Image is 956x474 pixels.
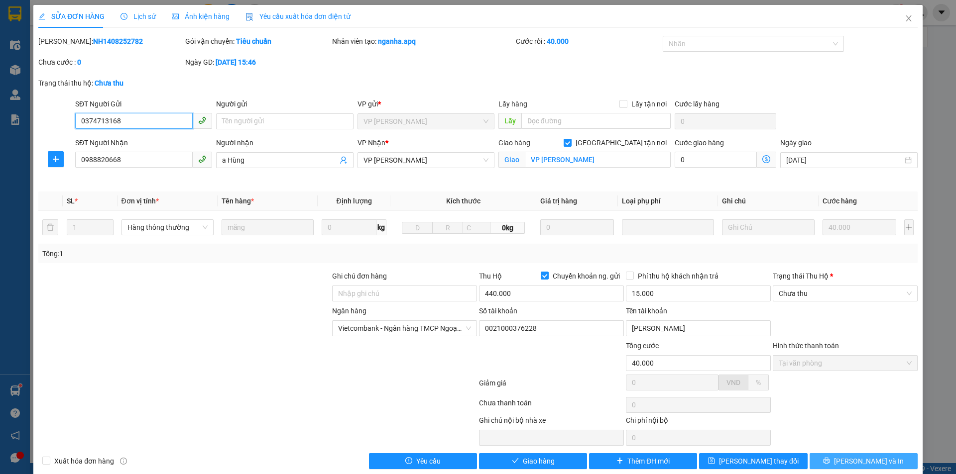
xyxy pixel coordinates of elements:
span: picture [172,13,179,20]
span: Chưa thu [779,286,912,301]
div: SĐT Người Nhận [75,137,212,148]
span: Ảnh kiện hàng [172,12,230,20]
b: NH1408252782 [93,37,143,45]
div: Gói vận chuyển: [185,36,330,47]
span: Chuyển khoản ng. gửi [549,271,624,282]
span: Hàng thông thường [127,220,208,235]
span: Giao hàng [498,139,530,147]
span: phone [198,116,206,124]
button: plus [904,219,914,235]
input: VD: Bàn, Ghế [222,219,314,235]
span: VP Nhận [358,139,385,147]
label: Ngày giao [780,139,812,147]
span: Kích thước [446,197,480,205]
input: Ghi Chú [722,219,814,235]
label: Cước lấy hàng [675,100,719,108]
input: Ghi chú đơn hàng [332,285,477,301]
span: close [905,14,913,22]
b: Chưa thu [95,79,123,87]
input: 0 [823,219,897,235]
span: save [708,457,715,465]
span: Đơn vị tính [121,197,159,205]
span: Vietcombank - Ngân hàng TMCP Ngoại Thương Việt Nam [338,321,471,336]
span: Giá trị hàng [540,197,577,205]
span: Thu Hộ [479,272,502,280]
span: Lấy tận nơi [627,98,671,109]
span: SL [67,197,75,205]
span: Lấy hàng [498,100,527,108]
span: phone [198,155,206,163]
span: plus [616,457,623,465]
div: Ngày GD: [185,57,330,68]
label: Số tài khoản [479,307,517,315]
span: % [756,379,761,386]
input: Giao tận nơi [525,152,671,168]
strong: CHUYỂN PHÁT NHANH AN PHÚ QUÝ [28,8,100,40]
input: D [402,222,433,234]
div: Cước rồi : [516,36,661,47]
span: edit [38,13,45,20]
div: Ghi chú nội bộ nhà xe [479,415,624,430]
div: Tổng: 1 [42,248,369,259]
span: Lịch sử [120,12,156,20]
div: Chưa thanh toán [478,397,625,415]
button: printer[PERSON_NAME] và In [810,453,918,469]
b: 0 [77,58,81,66]
span: Tên hàng [222,197,254,205]
label: Cước giao hàng [675,139,724,147]
label: Ngân hàng [332,307,366,315]
span: kg [376,219,386,235]
input: Cước lấy hàng [675,113,776,129]
span: Yêu cầu [416,456,441,467]
div: Người gửi [216,98,353,109]
button: plusThêm ĐH mới [589,453,697,469]
span: Yêu cầu xuất hóa đơn điện tử [245,12,351,20]
label: Ghi chú đơn hàng [332,272,387,280]
span: [GEOGRAPHIC_DATA] tận nơi [572,137,671,148]
div: Nhân viên tạo: [332,36,514,47]
input: Dọc đường [521,113,671,129]
div: [PERSON_NAME]: [38,36,183,47]
b: Tiêu chuẩn [236,37,271,45]
button: exclamation-circleYêu cầu [369,453,477,469]
span: Thêm ĐH mới [627,456,670,467]
div: SĐT Người Gửi [75,98,212,109]
span: [PERSON_NAME] thay đổi [719,456,799,467]
span: Phí thu hộ khách nhận trả [634,271,722,282]
span: 0kg [490,222,524,234]
label: Hình thức thanh toán [773,342,839,350]
span: info-circle [120,458,127,465]
span: clock-circle [120,13,127,20]
span: VND [726,379,740,386]
span: plus [48,155,63,163]
button: delete [42,219,58,235]
b: [DATE] 15:46 [216,58,256,66]
span: Cước hàng [823,197,857,205]
span: exclamation-circle [405,457,412,465]
input: R [432,222,463,234]
span: Xuất hóa đơn hàng [50,456,118,467]
input: C [463,222,490,234]
span: VP NGỌC HỒI [363,114,488,129]
img: icon [245,13,253,21]
th: Ghi chú [718,191,818,211]
span: Lấy [498,113,521,129]
span: [PERSON_NAME] và In [834,456,904,467]
span: VP THANH CHƯƠNG [363,153,488,168]
input: 0 [540,219,614,235]
input: Cước giao hàng [675,152,757,168]
span: dollar-circle [762,155,770,163]
input: Tên tài khoản [626,320,771,336]
span: Tổng cước [626,342,659,350]
div: VP gửi [358,98,494,109]
button: plus [48,151,64,167]
button: save[PERSON_NAME] thay đổi [699,453,807,469]
div: Chi phí nội bộ [626,415,771,430]
div: Trạng thái thu hộ: [38,78,220,89]
span: Định lượng [336,197,371,205]
button: checkGiao hàng [479,453,587,469]
span: user-add [340,156,348,164]
div: Chưa cước : [38,57,183,68]
label: Tên tài khoản [626,307,667,315]
span: [GEOGRAPHIC_DATA], [GEOGRAPHIC_DATA] ↔ [GEOGRAPHIC_DATA] [24,42,101,76]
